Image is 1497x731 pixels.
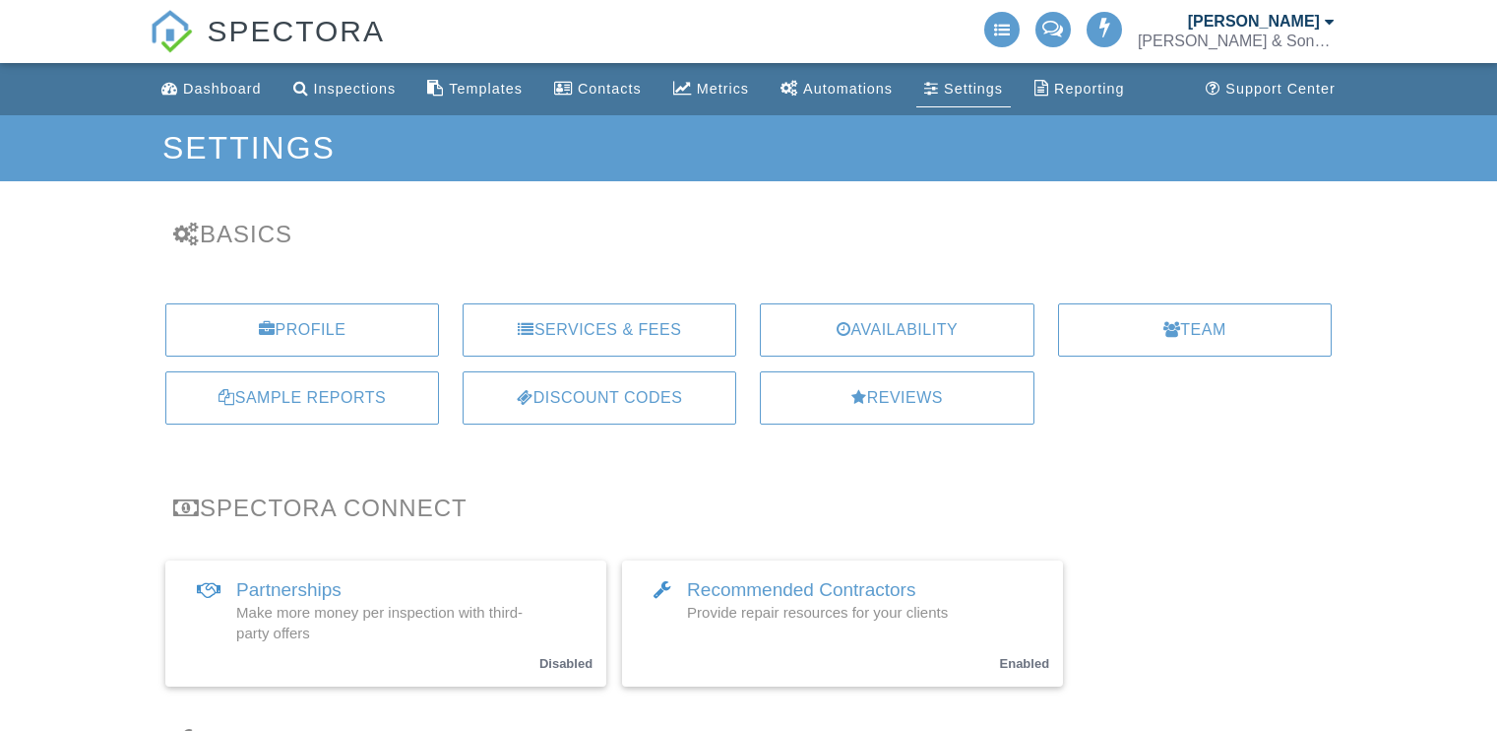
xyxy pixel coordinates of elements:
a: Contacts [546,71,650,107]
a: Settings [916,71,1011,107]
a: Reviews [760,371,1033,425]
h1: Settings [162,131,1335,166]
a: Templates [419,71,530,107]
a: Availability [760,303,1033,357]
div: Settings [944,81,1003,97]
div: Reporting [1054,81,1124,97]
a: Services & Fees [463,303,736,357]
a: Team [1058,303,1332,357]
div: Templates [449,81,523,97]
a: Reporting [1027,71,1132,107]
div: Dashboard [183,81,261,97]
a: Sample Reports [165,371,439,425]
span: SPECTORA [208,10,386,51]
div: Inspections [314,81,397,97]
small: Enabled [1000,656,1050,671]
a: Partnerships Make more money per inspection with third-party offers Disabled [165,561,606,687]
a: Dashboard [154,71,269,107]
a: Support Center [1198,71,1343,107]
a: SPECTORA [150,30,385,66]
div: Wilson & Sons Inspection and Testing, LLC [1138,32,1335,51]
div: Automations [803,81,893,97]
div: [PERSON_NAME] [1188,12,1320,32]
h3: Basics [173,221,1324,247]
span: Make more money per inspection with third-party offers [236,604,523,641]
a: Automations (Advanced) [773,71,901,107]
small: Disabled [539,656,593,671]
a: Inspections [285,71,405,107]
span: Recommended Contractors [687,579,915,600]
a: Discount Codes [463,371,736,425]
h3: Spectora Connect [173,495,1324,521]
img: The Best Home Inspection Software - Spectora [150,10,193,53]
span: Partnerships [236,579,342,600]
div: Support Center [1225,81,1336,97]
a: Metrics [665,71,757,107]
div: Contacts [578,81,642,97]
span: Provide repair resources for your clients [687,604,948,621]
div: Metrics [697,81,749,97]
a: Profile [165,303,439,357]
a: Recommended Contractors Provide repair resources for your clients Enabled [622,561,1063,687]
